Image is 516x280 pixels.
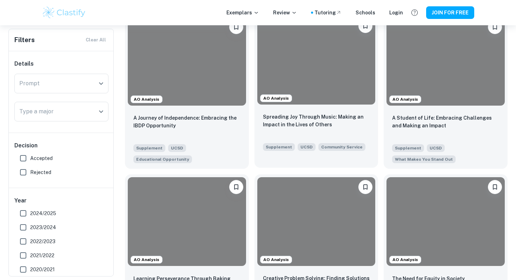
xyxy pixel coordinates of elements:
[30,252,54,259] span: 2021/2022
[136,156,189,162] span: Educational Opportunity
[30,154,53,162] span: Accepted
[392,155,456,163] span: Beyond what has already been shared in your application, what do you believe makes you a strong c...
[133,144,165,152] span: Supplement
[356,9,375,16] a: Schools
[392,144,424,152] span: Supplement
[409,7,421,19] button: Help and Feedback
[427,144,445,152] span: UCSD
[254,14,378,169] a: AO AnalysisPlease log in to bookmark exemplarsSpreading Joy Through Music: Making an Impact in th...
[321,144,363,150] span: Community Service
[168,144,186,152] span: UCSD
[263,143,295,151] span: Supplement
[30,224,56,231] span: 2023/2024
[96,79,106,88] button: Open
[131,96,162,102] span: AO Analysis
[273,9,297,16] p: Review
[14,196,108,205] h6: Year
[131,256,162,263] span: AO Analysis
[260,95,292,101] span: AO Analysis
[14,60,108,68] h6: Details
[315,9,342,16] a: Tutoring
[488,180,502,194] button: Please log in to bookmark exemplars
[392,114,499,129] p: A Student of Life: Embracing Challenges and Making an Impact
[229,180,243,194] button: Please log in to bookmark exemplars
[229,20,243,34] button: Please log in to bookmark exemplars
[358,19,372,33] button: Please log in to bookmark exemplars
[260,256,292,263] span: AO Analysis
[426,6,474,19] button: JOIN FOR FREE
[263,113,370,128] p: Spreading Joy Through Music: Making an Impact in the Lives of Others
[14,141,108,150] h6: Decision
[226,9,259,16] p: Exemplars
[133,155,192,163] span: Describe how you have taken advantage of a significant educational opportunity or worked to overc...
[96,107,106,116] button: Open
[30,209,56,217] span: 2024/2025
[133,114,240,129] p: A Journey of Independence: Embracing the IBDP Opportunity
[30,238,55,245] span: 2022/2023
[318,142,365,151] span: What have you done to make your school or your community a better place?
[14,35,35,45] h6: Filters
[30,266,55,273] span: 2020/2021
[30,168,51,176] span: Rejected
[488,20,502,34] button: Please log in to bookmark exemplars
[298,143,316,151] span: UCSD
[389,9,403,16] a: Login
[42,6,86,20] img: Clastify logo
[390,256,421,263] span: AO Analysis
[384,14,508,169] a: AO AnalysisPlease log in to bookmark exemplarsA Student of Life: Embracing Challenges and Making ...
[125,14,249,169] a: AO AnalysisPlease log in to bookmark exemplarsA Journey of Independence: Embracing the IBDP Oppor...
[390,96,421,102] span: AO Analysis
[358,180,372,194] button: Please log in to bookmark exemplars
[395,156,453,162] span: What Makes You Stand Out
